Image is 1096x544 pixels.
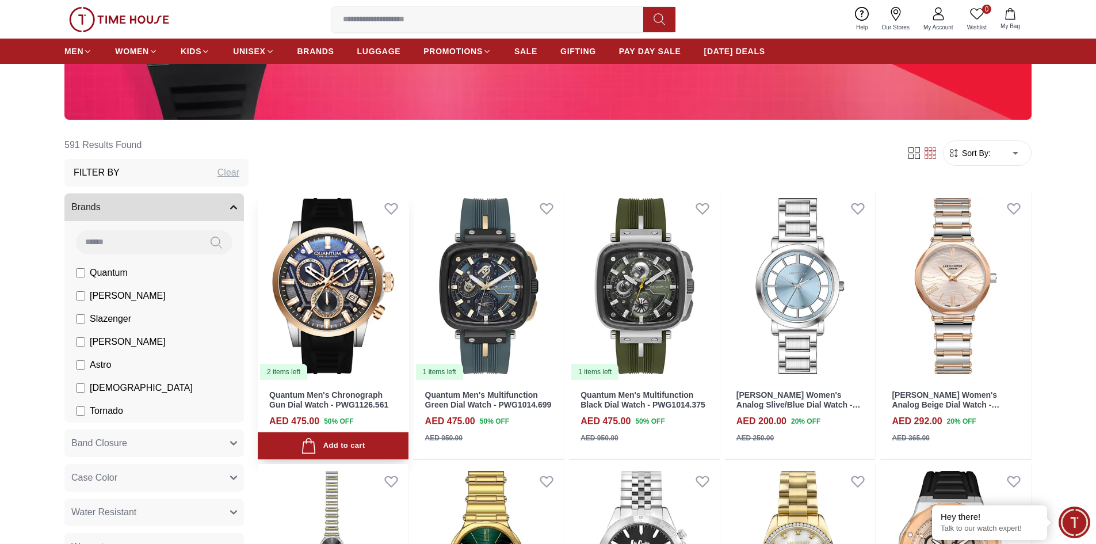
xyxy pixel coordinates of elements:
span: Tornado [90,404,123,418]
a: BRANDS [297,41,334,62]
input: [DEMOGRAPHIC_DATA] [76,383,85,393]
span: Help [851,23,873,32]
a: SALE [514,41,537,62]
img: Lee Cooper Women's Analog Slive/Blue Dial Watch - LC08037.300 [725,191,876,381]
a: KIDS [181,41,210,62]
span: PAY DAY SALE [619,45,681,57]
span: [PERSON_NAME] [90,335,166,349]
span: Water Resistant [71,505,136,519]
div: 1 items left [416,364,463,380]
span: WOMEN [115,45,149,57]
span: My Bag [996,22,1025,31]
a: Quantum Men's Multifunction Black Dial Watch - PWG1014.375 [581,390,705,409]
span: Quantum [90,266,128,280]
h6: 591 Results Found [64,131,249,159]
div: 1 items left [571,364,618,380]
span: 0 [982,5,991,14]
a: Quantum Men's Multifunction Green Dial Watch - PWG1014.6991 items left [414,191,564,381]
span: [DEMOGRAPHIC_DATA] [90,381,193,395]
div: Hey there! [941,511,1038,523]
a: 0Wishlist [960,5,994,34]
h4: AED 475.00 [581,414,631,428]
div: Add to cart [301,438,365,454]
span: 50 % OFF [635,416,665,427]
span: MEN [64,45,83,57]
div: 2 items left [260,364,307,380]
button: Sort By: [948,147,991,159]
span: [PERSON_NAME] [90,289,166,303]
a: Help [849,5,875,34]
div: Clear [217,166,239,180]
span: BRANDS [297,45,334,57]
span: LUGGAGE [357,45,401,57]
span: [DATE] DEALS [704,45,765,57]
input: Quantum [76,268,85,277]
span: 50 % OFF [480,416,509,427]
span: Astro [90,358,111,372]
button: My Bag [994,6,1027,33]
a: WOMEN [115,41,158,62]
div: Chat Widget [1059,507,1090,538]
button: Water Resistant [64,499,244,526]
h3: Filter By [74,166,120,180]
a: Quantum Men's Multifunction Black Dial Watch - PWG1014.3751 items left [569,191,720,381]
div: AED 365.00 [892,433,929,443]
span: Our Stores [877,23,914,32]
div: AED 250.00 [736,433,774,443]
button: Brands [64,193,244,221]
span: SALE [514,45,537,57]
span: PROMOTIONS [423,45,483,57]
a: LUGGAGE [357,41,401,62]
a: Our Stores [875,5,916,34]
img: ... [69,7,169,32]
input: Slazenger [76,314,85,324]
button: Band Closure [64,429,244,457]
a: Quantum Men's Multifunction Green Dial Watch - PWG1014.699 [425,390,552,409]
span: Wishlist [963,23,991,32]
span: 20 % OFF [947,416,976,427]
input: [PERSON_NAME] [76,337,85,347]
button: Add to cart [258,432,408,459]
div: AED 950.00 [425,433,463,443]
span: My Account [919,23,958,32]
img: Quantum Men's Multifunction Black Dial Watch - PWG1014.375 [569,191,720,381]
input: Tornado [76,406,85,416]
span: KIDS [181,45,201,57]
img: Quantum Men's Multifunction Green Dial Watch - PWG1014.699 [414,191,564,381]
span: Brands [71,200,101,214]
a: [PERSON_NAME] Women's Analog Beige Dial Watch - LC08000.560 [892,390,999,419]
a: GIFTING [560,41,596,62]
span: UNISEX [233,45,265,57]
button: Case Color [64,464,244,492]
input: [PERSON_NAME] [76,291,85,300]
input: Astro [76,360,85,370]
span: GIFTING [560,45,596,57]
a: [DATE] DEALS [704,41,765,62]
h4: AED 200.00 [736,414,786,428]
a: MEN [64,41,92,62]
h4: AED 475.00 [269,414,319,428]
p: Talk to our watch expert! [941,524,1038,534]
img: Quantum Men's Chronograph Gun Dial Watch - PWG1126.561 [258,191,408,381]
div: AED 950.00 [581,433,618,443]
span: 50 % OFF [324,416,353,427]
span: Case Color [71,471,117,485]
a: UNISEX [233,41,274,62]
span: 20 % OFF [791,416,820,427]
a: PROMOTIONS [423,41,491,62]
h4: AED 475.00 [425,414,475,428]
a: Quantum Men's Chronograph Gun Dial Watch - PWG1126.5612 items left [258,191,408,381]
a: [PERSON_NAME] Women's Analog Slive/Blue Dial Watch - LC08037.300 [736,390,861,419]
span: Band Closure [71,436,127,450]
span: Slazenger [90,312,131,326]
img: Lee Cooper Women's Analog Beige Dial Watch - LC08000.560 [880,191,1031,381]
a: PAY DAY SALE [619,41,681,62]
h4: AED 292.00 [892,414,942,428]
span: Sort By: [960,147,991,159]
a: Quantum Men's Chronograph Gun Dial Watch - PWG1126.561 [269,390,388,409]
